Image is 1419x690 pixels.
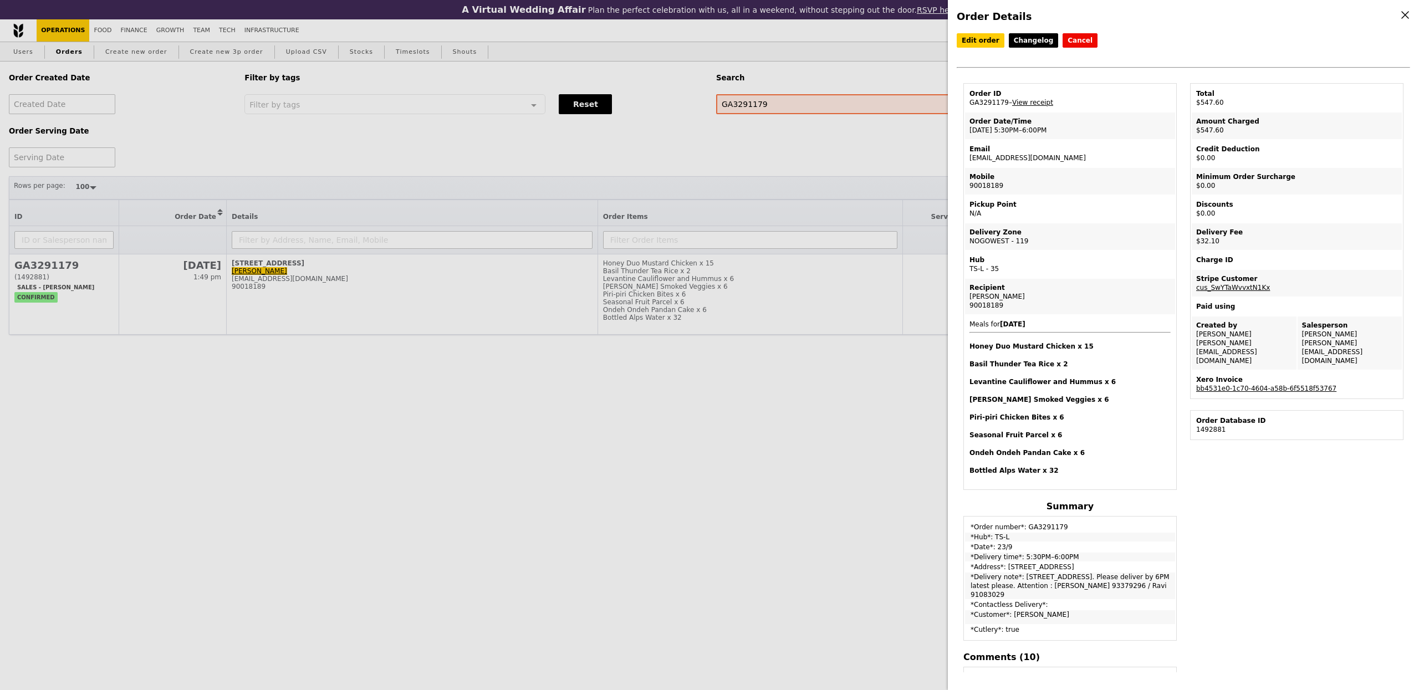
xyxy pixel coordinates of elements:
[957,33,1004,48] a: Edit order
[1196,89,1397,98] div: Total
[1196,255,1397,264] div: Charge ID
[1192,85,1402,111] td: $547.60
[965,610,1175,624] td: *Customer*: [PERSON_NAME]
[969,431,1171,439] h4: Seasonal Fruit Parcel x 6
[969,292,1171,301] div: [PERSON_NAME]
[1196,117,1397,126] div: Amount Charged
[1196,145,1397,154] div: Credit Deduction
[1196,200,1397,209] div: Discounts
[1009,33,1059,48] a: Changelog
[965,140,1175,167] td: [EMAIL_ADDRESS][DOMAIN_NAME]
[965,168,1175,195] td: 90018189
[969,413,1171,422] h4: Piri-piri Chicken Bites x 6
[1192,113,1402,139] td: $547.60
[1192,316,1297,370] td: [PERSON_NAME] [PERSON_NAME][EMAIL_ADDRESS][DOMAIN_NAME]
[965,196,1175,222] td: N/A
[969,89,1171,98] div: Order ID
[969,228,1171,237] div: Delivery Zone
[969,320,1171,475] span: Meals for
[965,625,1175,639] td: *Cutlery*: true
[969,200,1171,209] div: Pickup Point
[969,255,1171,264] div: Hub
[965,518,1175,531] td: *Order number*: GA3291179
[969,117,1171,126] div: Order Date/Time
[969,360,1171,369] h4: Basil Thunder Tea Rice x 2
[957,11,1032,22] span: Order Details
[1196,228,1397,237] div: Delivery Fee
[1009,99,1012,106] span: –
[965,113,1175,139] td: [DATE] 5:30PM–6:00PM
[1012,99,1053,106] a: View receipt
[1000,320,1025,328] b: [DATE]
[1192,168,1402,195] td: $0.00
[1196,302,1397,311] div: Paid using
[1196,274,1397,283] div: Stripe Customer
[965,573,1175,599] td: *Delivery note*: [STREET_ADDRESS]. Please deliver by 6PM latest please. Attention : [PERSON_NAME]...
[969,301,1171,310] div: 90018189
[1192,223,1402,250] td: $32.10
[1196,172,1397,181] div: Minimum Order Surcharge
[965,85,1175,111] td: GA3291179
[963,652,1177,662] h4: Comments (10)
[965,251,1175,278] td: TS-L - 35
[969,377,1171,386] h4: Levantine Cauliflower and Hummus x 6
[1192,412,1402,438] td: 1492881
[969,395,1171,404] h4: [PERSON_NAME] Smoked Veggies x 6
[1196,284,1270,292] a: cus_SwYTaWvvxtN1Kx
[1302,321,1398,330] div: Salesperson
[965,563,1175,571] td: *Address*: [STREET_ADDRESS]
[969,172,1171,181] div: Mobile
[1063,33,1098,48] button: Cancel
[965,223,1175,250] td: NOGOWEST - 119
[965,533,1175,541] td: *Hub*: TS-L
[969,448,1171,457] h4: Ondeh Ondeh Pandan Cake x 6
[965,543,1175,551] td: *Date*: 23/9
[1192,196,1402,222] td: $0.00
[969,145,1171,154] div: Email
[1196,375,1397,384] div: Xero Invoice
[969,342,1171,351] h4: Honey Duo Mustard Chicken x 15
[965,553,1175,561] td: *Delivery time*: 5:30PM–6:00PM
[1196,321,1292,330] div: Created by
[965,600,1175,609] td: *Contactless Delivery*:
[1298,316,1402,370] td: [PERSON_NAME] [PERSON_NAME][EMAIL_ADDRESS][DOMAIN_NAME]
[1192,140,1402,167] td: $0.00
[1196,385,1336,392] a: bb4531e0-1c70-4604-a58b-6f5518f53767
[963,501,1177,512] h4: Summary
[969,466,1171,475] h4: Bottled Alps Water x 32
[969,283,1171,292] div: Recipient
[1196,416,1397,425] div: Order Database ID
